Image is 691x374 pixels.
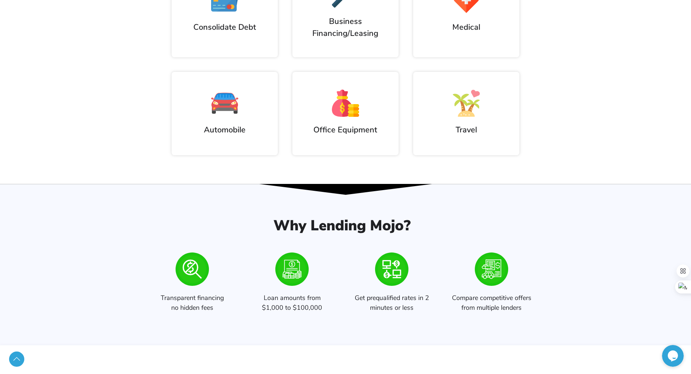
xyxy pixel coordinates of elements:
[179,124,271,136] h2: Automobile
[662,345,684,367] iframe: chat widget
[475,252,508,286] img: prequalified-rates
[349,293,435,316] p: Get prequalified rates in 2 minutes or less
[296,16,395,39] h2: Business Financing/Leasing
[211,90,238,117] img: Auto Motor Purchases
[420,21,512,33] h2: Medical
[150,217,534,234] h2: Why Lending Mojo?
[449,293,534,316] p: Compare competitive offers from multiple lenders
[176,252,209,286] img: free-to-use
[150,293,235,316] p: Transparent financing no hidden fees
[275,252,309,286] img: loan-amounts
[250,293,335,316] p: Loan amounts from $1,000 to $100,000
[375,252,408,286] img: compare-rates
[453,90,480,117] img: Vacation and Travel
[300,124,391,136] h2: Office Equipment
[179,21,271,33] h2: Consolidate Debt
[420,124,512,136] h2: Travel
[332,90,359,117] img: Big Purchases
